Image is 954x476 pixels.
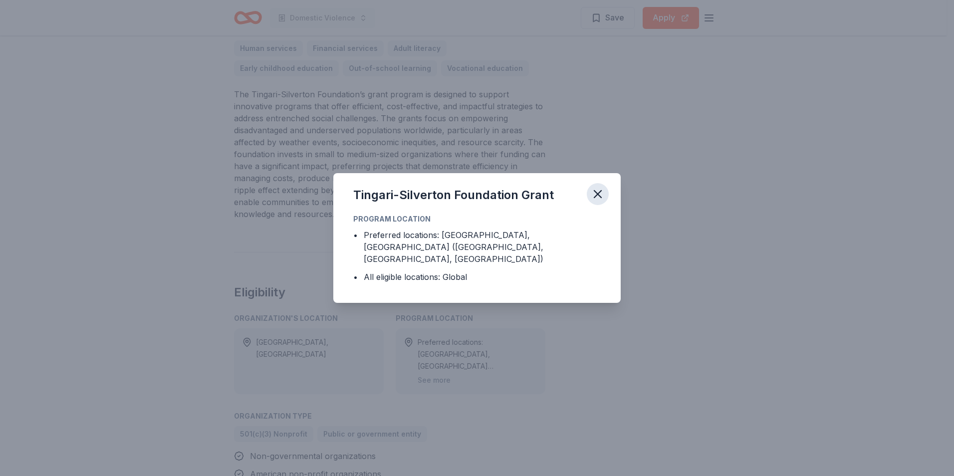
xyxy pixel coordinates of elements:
[353,271,358,283] div: •
[353,213,601,225] div: Program Location
[364,271,467,283] div: All eligible locations: Global
[364,229,601,265] div: Preferred locations: [GEOGRAPHIC_DATA], [GEOGRAPHIC_DATA] ([GEOGRAPHIC_DATA], [GEOGRAPHIC_DATA], ...
[353,187,554,203] div: Tingari-Silverton Foundation Grant
[353,229,358,241] div: •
